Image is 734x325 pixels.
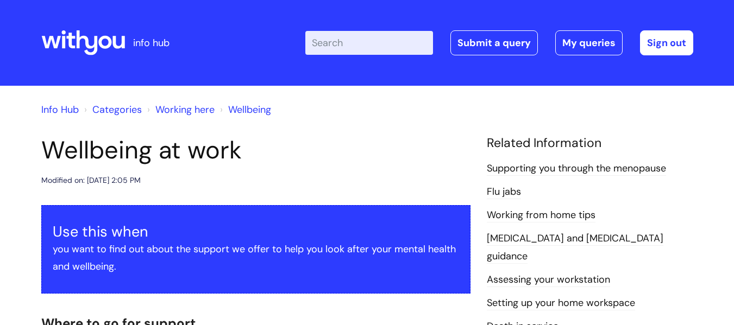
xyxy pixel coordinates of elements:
a: Working here [155,103,215,116]
p: you want to find out about the support we offer to help you look after your mental health and wel... [53,240,459,276]
a: Sign out [640,30,693,55]
div: | - [305,30,693,55]
li: Solution home [81,101,142,118]
h1: Wellbeing at work [41,136,470,165]
input: Search [305,31,433,55]
a: Submit a query [450,30,538,55]
a: Assessing your workstation [487,273,610,287]
li: Working here [145,101,215,118]
h4: Related Information [487,136,693,151]
h3: Use this when [53,223,459,240]
li: Wellbeing [217,101,271,118]
p: info hub [133,34,170,52]
a: Categories [92,103,142,116]
a: Flu jabs [487,185,521,199]
a: Setting up your home workspace [487,296,635,310]
a: Info Hub [41,103,79,116]
div: Modified on: [DATE] 2:05 PM [41,174,141,187]
a: Supporting you through the menopause [487,162,666,176]
a: Wellbeing [228,103,271,116]
a: My queries [555,30,623,55]
a: [MEDICAL_DATA] and [MEDICAL_DATA] guidance [487,232,663,263]
a: Working from home tips [487,208,595,222]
